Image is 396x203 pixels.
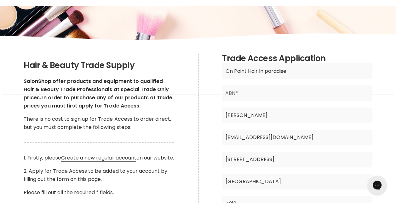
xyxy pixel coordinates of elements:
iframe: Gorgias live chat messenger [364,173,390,197]
p: 2. Apply for Trade Access to be added to your account by filling out the form on this page. [24,167,174,183]
h2: Trade Access Application [222,54,372,63]
h2: Hair & Beauty Trade Supply [24,61,174,70]
p: Please fill out all the required * fields. [24,188,174,197]
p: SalonShop offer products and equipment to qualified Hair & Beauty Trade Professionals at special ... [24,77,174,110]
a: Create a new regular account [61,154,136,162]
p: There is no cost to sign up for Trade Access to order direct, but you must complete the following... [24,115,174,131]
p: 1. Firstly, please on our website. [24,154,174,162]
